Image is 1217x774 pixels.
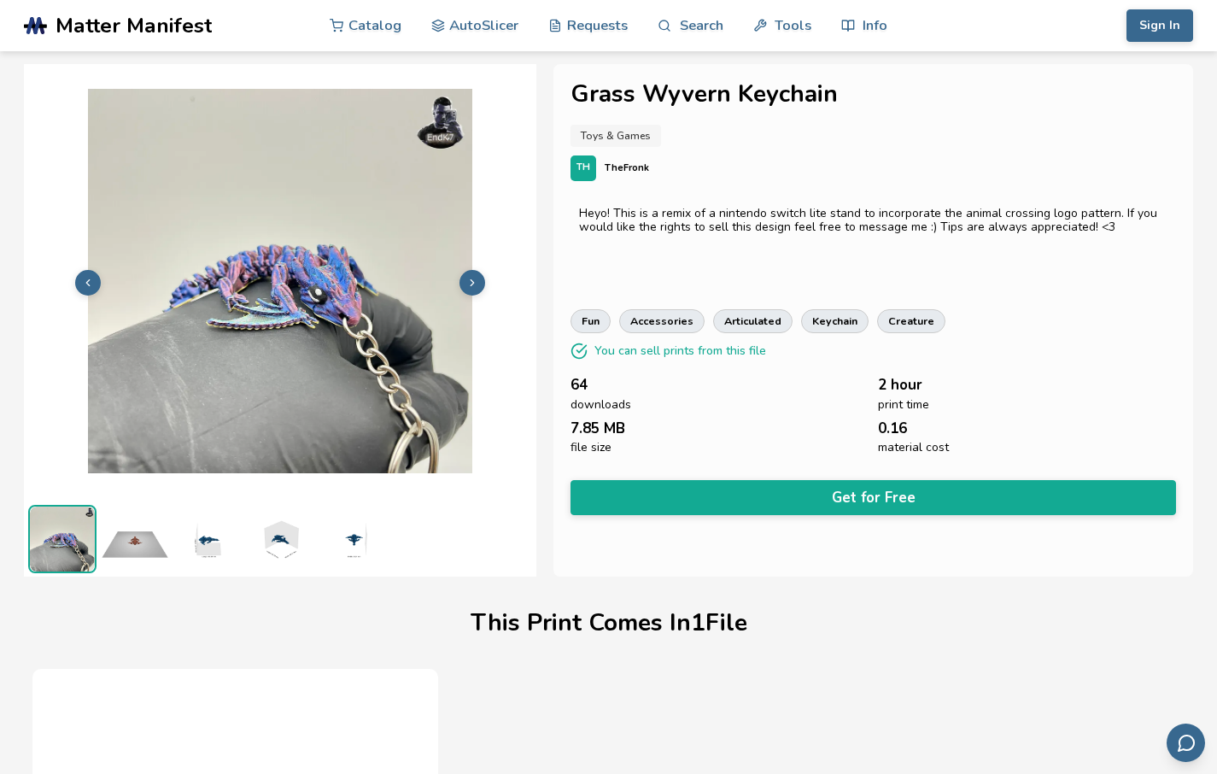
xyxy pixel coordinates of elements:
img: 1_3D_Dimensions [246,505,314,573]
span: 7.85 MB [570,420,625,437]
button: Sign In [1126,9,1193,42]
a: Toys & Games [570,125,661,147]
span: Matter Manifest [56,14,212,38]
h1: This Print Comes In 1 File [471,610,747,636]
span: material cost [878,441,949,454]
button: Send feedback via email [1167,724,1205,762]
a: fun [570,309,611,333]
img: 1_Print_Preview [101,505,169,573]
span: TH [576,162,590,173]
span: 0.16 [878,420,907,437]
p: TheFronk [605,159,649,177]
a: accessories [619,309,705,333]
a: keychain [801,309,869,333]
span: print time [878,398,929,412]
img: 1_3D_Dimensions [319,505,387,573]
img: 1_3D_Dimensions [173,505,242,573]
div: Heyo! This is a remix of a nintendo switch lite stand to incorporate the animal crossing logo pat... [579,207,1167,234]
span: downloads [570,398,631,412]
span: file size [570,441,611,454]
a: creature [877,309,945,333]
a: articulated [713,309,793,333]
p: You can sell prints from this file [594,342,766,360]
button: Get for Free [570,480,1176,515]
span: 2 hour [878,377,922,393]
span: 64 [570,377,588,393]
h1: Grass Wyvern Keychain [570,81,1176,108]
